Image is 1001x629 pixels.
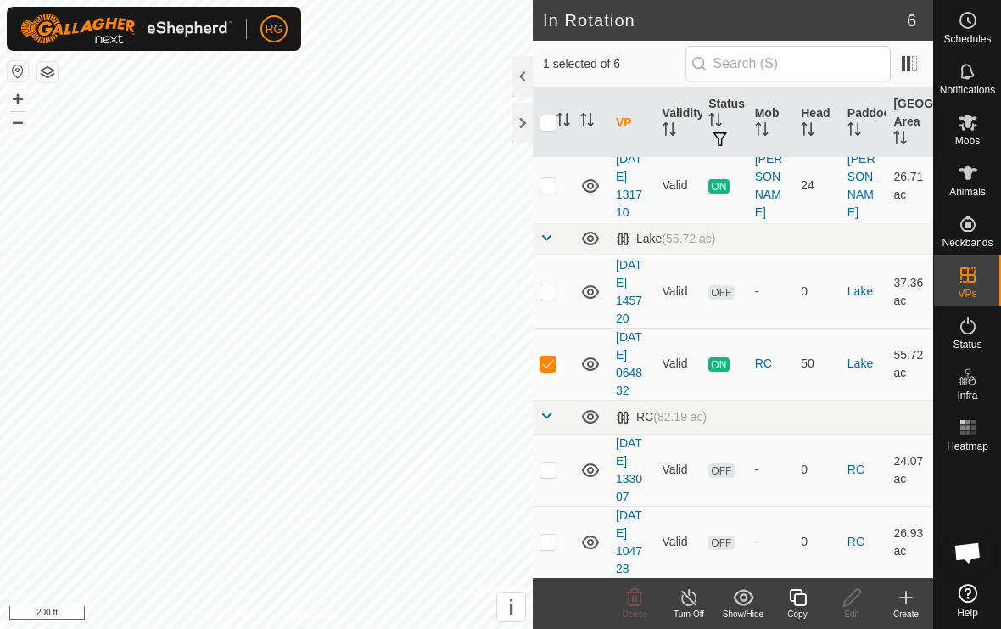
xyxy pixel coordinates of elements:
th: Status [702,88,748,158]
div: - [755,533,788,551]
span: ON [708,357,729,372]
a: [DATE] 131710 [616,152,642,219]
td: Valid [656,149,702,222]
span: Delete [623,609,647,619]
button: i [497,593,525,621]
button: – [8,111,28,132]
td: 0 [794,506,841,578]
a: Help [934,577,1001,625]
button: Reset Map [8,61,28,81]
a: Lake [847,284,873,298]
td: Valid [656,434,702,506]
th: [GEOGRAPHIC_DATA] Area [886,88,933,158]
span: Help [957,608,978,618]
span: OFF [708,463,734,478]
td: Valid [656,328,702,400]
div: Open chat [942,527,993,578]
input: Search (S) [685,46,891,81]
div: Edit [825,608,879,621]
a: RC [847,463,864,476]
p-sorticon: Activate to sort [755,125,769,138]
div: Create [879,608,933,621]
span: VPs [958,289,976,299]
div: Lake [616,232,715,246]
span: (82.19 ac) [653,410,707,424]
div: Show/Hide [716,608,770,621]
td: 0 [794,434,841,506]
p-sorticon: Activate to sort [801,125,814,138]
div: RC [616,410,707,424]
th: Validity [656,88,702,158]
p-sorticon: Activate to sort [580,115,594,129]
div: Turn Off [662,608,716,621]
img: Gallagher Logo [20,14,232,44]
div: RC [755,355,788,373]
span: RG [266,20,283,38]
span: Mobs [955,136,980,146]
a: Lake [847,357,873,370]
a: [DATE] 064832 [616,330,642,397]
a: [DATE] 133007 [616,436,642,503]
th: Paddock [841,88,887,158]
span: Schedules [943,34,991,44]
td: 26.71 ac [886,149,933,222]
span: OFF [708,285,734,300]
td: 26.93 ac [886,506,933,578]
td: 37.36 ac [886,256,933,328]
span: i [508,596,514,619]
span: 6 [907,8,916,33]
span: ON [708,179,729,194]
p-sorticon: Activate to sort [847,125,861,138]
td: 0 [794,256,841,328]
td: Valid [656,256,702,328]
th: Head [794,88,841,158]
span: Neckbands [942,238,993,248]
div: - [755,283,788,300]
p-sorticon: Activate to sort [708,115,722,129]
a: RC [847,535,864,548]
span: Heatmap [947,441,988,452]
button: Map Layers [37,62,58,82]
span: Status [953,340,981,350]
button: + [8,89,28,110]
div: - [755,461,788,479]
th: VP [609,88,656,158]
td: 24.07 ac [886,434,933,506]
span: Animals [949,187,986,197]
a: Contact Us [283,607,333,622]
p-sorticon: Activate to sort [556,115,570,129]
a: [PERSON_NAME] [847,152,880,219]
span: Notifications [940,85,995,95]
a: [DATE] 104728 [616,508,642,576]
span: OFF [708,536,734,550]
h2: In Rotation [543,10,907,31]
td: 24 [794,149,841,222]
td: Valid [656,506,702,578]
td: 55.72 ac [886,328,933,400]
span: 1 selected of 6 [543,55,685,73]
span: (55.72 ac) [662,232,715,245]
p-sorticon: Activate to sort [893,133,907,147]
span: Infra [957,390,977,401]
td: 50 [794,328,841,400]
p-sorticon: Activate to sort [663,125,676,138]
a: Privacy Policy [199,607,263,622]
a: [DATE] 145720 [616,258,642,325]
div: Copy [770,608,825,621]
div: [PERSON_NAME] [755,150,788,222]
th: Mob [748,88,795,158]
